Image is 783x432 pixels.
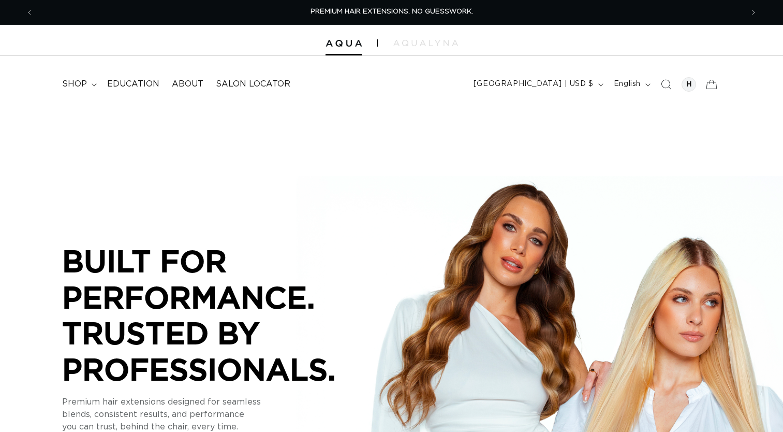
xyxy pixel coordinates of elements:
[216,79,290,90] span: Salon Locator
[608,75,655,94] button: English
[474,79,594,90] span: [GEOGRAPHIC_DATA] | USD $
[101,73,166,96] a: Education
[172,79,203,90] span: About
[393,40,458,46] img: aqualyna.com
[107,79,159,90] span: Education
[742,3,765,22] button: Next announcement
[62,243,373,387] p: BUILT FOR PERFORMANCE. TRUSTED BY PROFESSIONALS.
[62,79,87,90] span: shop
[166,73,210,96] a: About
[467,75,608,94] button: [GEOGRAPHIC_DATA] | USD $
[614,79,641,90] span: English
[56,73,101,96] summary: shop
[18,3,41,22] button: Previous announcement
[326,40,362,47] img: Aqua Hair Extensions
[655,73,677,96] summary: Search
[311,8,473,15] span: PREMIUM HAIR EXTENSIONS. NO GUESSWORK.
[210,73,297,96] a: Salon Locator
